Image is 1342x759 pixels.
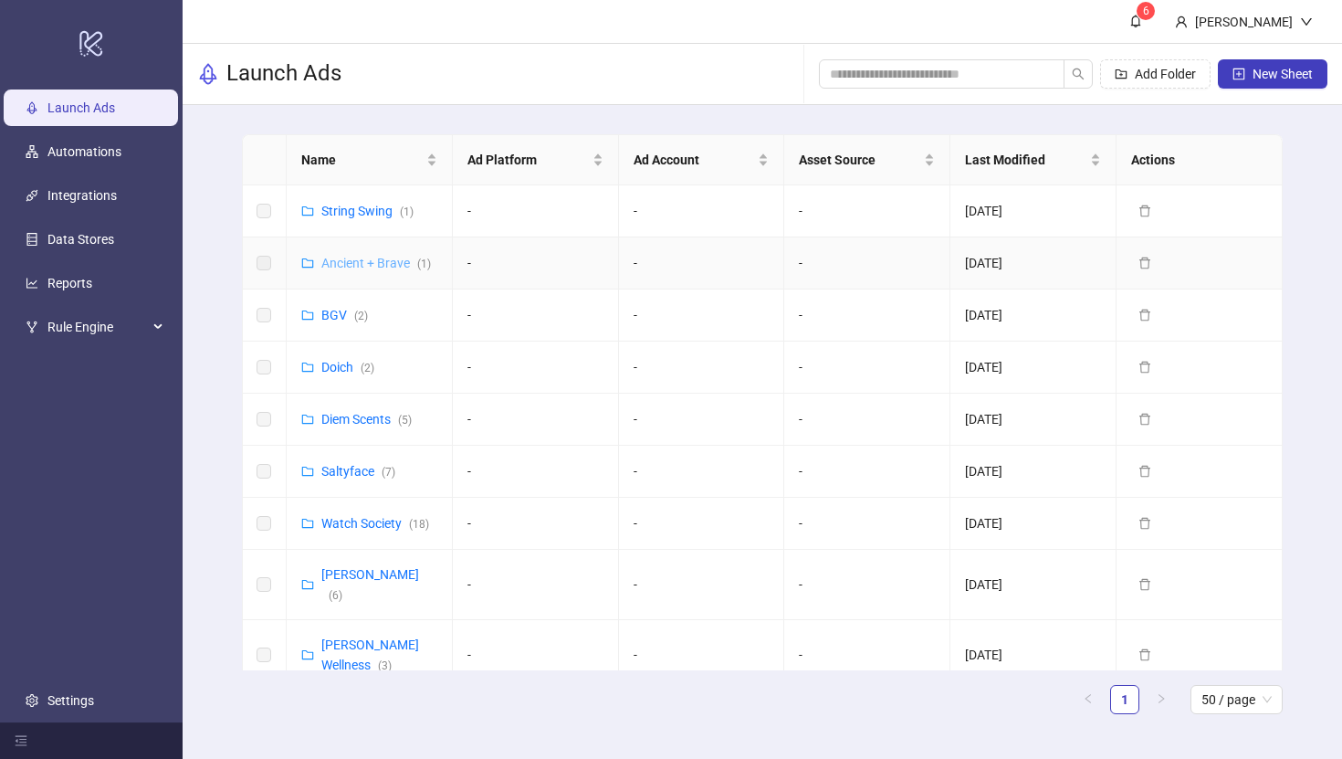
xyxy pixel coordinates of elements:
[619,550,785,620] td: -
[950,237,1117,290] td: [DATE]
[226,59,341,89] h3: Launch Ads
[1188,12,1300,32] div: [PERSON_NAME]
[1201,686,1272,713] span: 50 / page
[47,693,94,708] a: Settings
[301,257,314,269] span: folder
[301,205,314,217] span: folder
[784,394,950,446] td: -
[1138,361,1151,374] span: delete
[784,342,950,394] td: -
[1138,465,1151,478] span: delete
[47,309,148,345] span: Rule Engine
[784,135,950,185] th: Asset Source
[453,237,619,290] td: -
[321,412,412,427] a: Diem Scents(5)
[329,589,342,602] span: ( 6 )
[619,185,785,237] td: -
[1138,578,1151,591] span: delete
[287,135,453,185] th: Name
[1111,686,1138,713] a: 1
[950,185,1117,237] td: [DATE]
[1138,413,1151,426] span: delete
[784,290,950,342] td: -
[47,100,115,115] a: Launch Ads
[301,648,314,661] span: folder
[965,150,1086,170] span: Last Modified
[784,550,950,620] td: -
[301,150,423,170] span: Name
[950,290,1117,342] td: [DATE]
[321,204,414,218] a: String Swing(1)
[950,446,1117,498] td: [DATE]
[1156,693,1167,704] span: right
[950,620,1117,690] td: [DATE]
[453,290,619,342] td: -
[619,135,785,185] th: Ad Account
[634,150,755,170] span: Ad Account
[1147,685,1176,714] li: Next Page
[950,394,1117,446] td: [DATE]
[321,516,429,531] a: Watch Society(18)
[453,620,619,690] td: -
[453,498,619,550] td: -
[301,413,314,426] span: folder
[417,258,431,270] span: ( 1 )
[453,135,619,185] th: Ad Platform
[361,362,374,374] span: ( 2 )
[400,206,414,218] span: ( 1 )
[1232,68,1245,80] span: plus-square
[619,237,785,290] td: -
[784,498,950,550] td: -
[619,342,785,394] td: -
[321,567,419,602] a: [PERSON_NAME](6)
[619,394,785,446] td: -
[1135,67,1196,81] span: Add Folder
[453,446,619,498] td: -
[47,232,114,247] a: Data Stores
[301,465,314,478] span: folder
[619,446,785,498] td: -
[950,135,1117,185] th: Last Modified
[1072,68,1085,80] span: search
[1190,685,1283,714] div: Page Size
[784,446,950,498] td: -
[301,309,314,322] span: folder
[1138,517,1151,530] span: delete
[1129,15,1142,27] span: bell
[1218,59,1327,89] button: New Sheet
[398,414,412,427] span: ( 5 )
[453,550,619,620] td: -
[378,659,392,672] span: ( 3 )
[453,394,619,446] td: -
[47,144,121,159] a: Automations
[26,321,38,333] span: fork
[15,734,27,747] span: menu-fold
[301,578,314,591] span: folder
[1253,67,1313,81] span: New Sheet
[1138,309,1151,322] span: delete
[321,464,395,479] a: Saltyface(7)
[467,150,589,170] span: Ad Platform
[950,342,1117,394] td: [DATE]
[301,517,314,530] span: folder
[453,342,619,394] td: -
[1147,685,1176,714] button: right
[409,518,429,531] span: ( 18 )
[1138,257,1151,269] span: delete
[301,361,314,374] span: folder
[1300,16,1313,28] span: down
[1138,205,1151,217] span: delete
[197,63,219,85] span: rocket
[950,550,1117,620] td: [DATE]
[321,638,419,672] a: [PERSON_NAME] Wellness(3)
[47,188,117,203] a: Integrations
[1137,2,1155,20] sup: 6
[1074,685,1103,714] li: Previous Page
[382,466,395,479] span: ( 7 )
[321,308,368,322] a: BGV(2)
[1110,685,1139,714] li: 1
[1175,16,1188,28] span: user
[619,620,785,690] td: -
[1117,135,1283,185] th: Actions
[950,498,1117,550] td: [DATE]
